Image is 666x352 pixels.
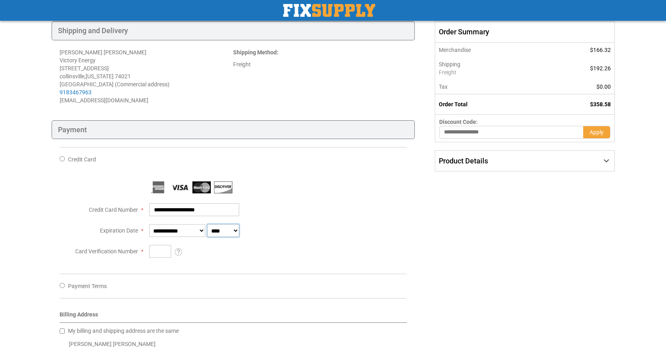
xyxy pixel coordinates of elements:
[68,283,107,289] span: Payment Terms
[171,181,189,193] img: Visa
[52,120,415,139] div: Payment
[283,4,375,17] img: Fix Industrial Supply
[439,119,478,125] span: Discount Code:
[590,47,611,53] span: $166.32
[68,156,96,163] span: Credit Card
[192,181,211,193] img: MasterCard
[233,49,277,56] span: Shipping Method
[439,101,468,107] strong: Order Total
[590,129,604,135] span: Apply
[89,207,138,213] span: Credit Card Number
[233,60,407,68] div: Freight
[214,181,232,193] img: Discover
[435,80,540,94] th: Tax
[583,126,610,139] button: Apply
[60,48,233,104] address: [PERSON_NAME] [PERSON_NAME] Victory Energy [STREET_ADDRESS] collinsville , 74021 [GEOGRAPHIC_DATA...
[75,248,138,255] span: Card Verification Number
[439,157,488,165] span: Product Details
[52,21,415,40] div: Shipping and Delivery
[590,101,611,107] span: $358.58
[68,328,179,334] span: My billing and shipping address are the same
[590,65,611,72] span: $192.26
[596,84,611,90] span: $0.00
[233,49,278,56] strong: :
[100,227,138,234] span: Expiration Date
[435,43,540,57] th: Merchandise
[86,73,114,80] span: [US_STATE]
[435,21,614,43] span: Order Summary
[283,4,375,17] a: store logo
[60,97,148,103] span: [EMAIL_ADDRESS][DOMAIN_NAME]
[60,310,407,323] div: Billing Address
[439,61,460,68] span: Shipping
[439,68,535,76] span: Freight
[60,89,92,95] a: 9183467963
[149,181,168,193] img: American Express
